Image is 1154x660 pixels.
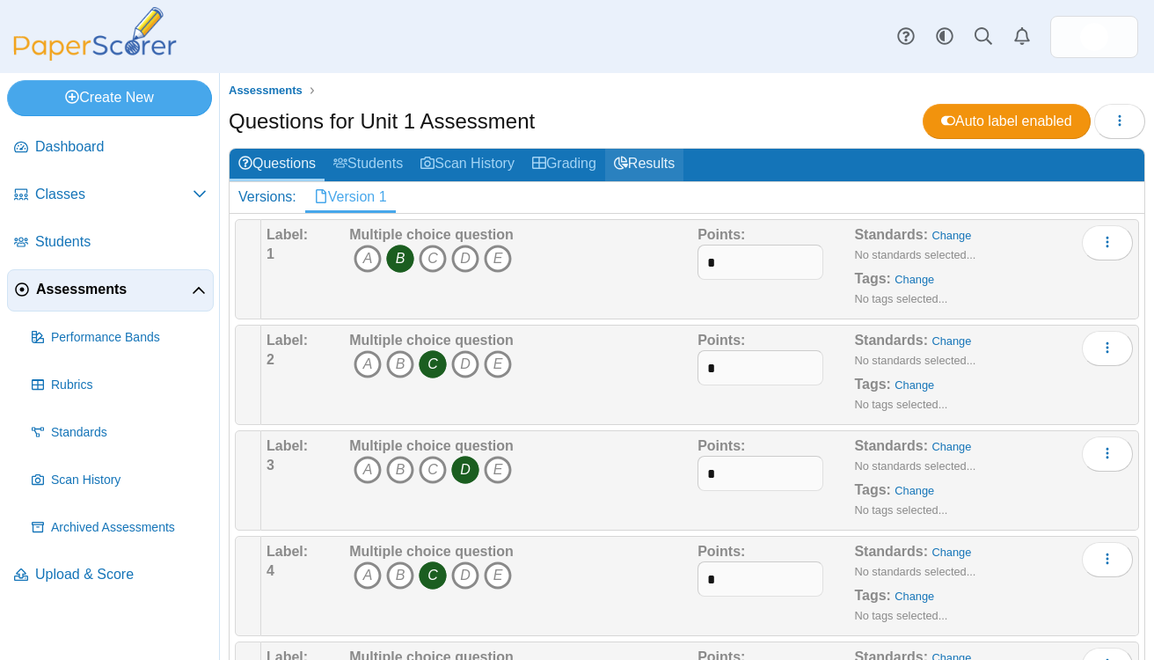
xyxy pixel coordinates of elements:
i: D [451,456,479,484]
b: Multiple choice question [349,544,514,559]
b: Standards: [854,333,928,348]
span: Performance Bands [51,329,207,347]
span: Casey Shaffer [1080,23,1108,51]
span: Rubrics [51,377,207,394]
i: B [386,245,414,273]
a: PaperScorer [7,48,183,63]
button: More options [1082,542,1133,577]
span: Upload & Score [35,565,207,584]
a: Change [895,484,934,497]
a: Standards [25,412,214,454]
img: ps.08Dk8HiHb5BR1L0X [1080,23,1108,51]
i: A [354,350,382,378]
i: C [419,245,447,273]
b: Label: [267,227,308,242]
i: E [484,350,512,378]
span: Archived Assessments [51,519,207,537]
small: No standards selected... [854,459,975,473]
b: 4 [267,563,274,578]
b: Multiple choice question [349,438,514,453]
i: D [451,350,479,378]
i: A [354,245,382,273]
i: B [386,561,414,590]
button: More options [1082,225,1133,260]
b: Points: [698,438,745,453]
a: Questions [230,149,325,181]
i: E [484,245,512,273]
b: Tags: [854,271,890,286]
small: No standards selected... [854,248,975,261]
a: Create New [7,80,212,115]
a: Students [7,222,214,264]
a: Assessments [7,269,214,312]
b: Points: [698,227,745,242]
span: Students [35,232,207,252]
b: Label: [267,333,308,348]
i: B [386,350,414,378]
b: Points: [698,544,745,559]
a: Archived Assessments [25,507,214,549]
small: No standards selected... [854,565,975,578]
span: Classes [35,185,193,204]
a: Scan History [412,149,523,181]
a: Auto label enabled [923,104,1091,139]
span: Assessments [36,280,192,299]
b: Standards: [854,438,928,453]
a: Grading [523,149,605,181]
a: Alerts [1003,18,1041,56]
b: Standards: [854,544,928,559]
b: Multiple choice question [349,333,514,348]
a: Assessments [224,80,307,102]
a: Performance Bands [25,317,214,359]
i: B [386,456,414,484]
a: Change [895,273,934,286]
a: Upload & Score [7,554,214,597]
div: Versions: [230,182,305,212]
a: ps.08Dk8HiHb5BR1L0X [1050,16,1138,58]
i: C [419,456,447,484]
i: D [451,561,479,590]
a: Change [895,378,934,392]
i: C [419,561,447,590]
b: Multiple choice question [349,227,514,242]
a: Change [931,546,971,559]
b: Standards: [854,227,928,242]
i: C [419,350,447,378]
i: A [354,456,382,484]
i: E [484,561,512,590]
b: 2 [267,352,274,367]
small: No standards selected... [854,354,975,367]
h1: Questions for Unit 1 Assessment [229,106,535,136]
b: Points: [698,333,745,348]
a: Change [931,334,971,348]
b: Label: [267,438,308,453]
span: Dashboard [35,137,207,157]
button: More options [1082,331,1133,366]
a: Dashboard [7,127,214,169]
b: 1 [267,246,274,261]
small: No tags selected... [854,609,947,622]
span: Auto label enabled [941,114,1072,128]
a: Change [895,590,934,603]
small: No tags selected... [854,503,947,517]
b: Tags: [854,482,890,497]
span: Scan History [51,472,207,489]
b: Label: [267,544,308,559]
a: Rubrics [25,364,214,407]
a: Version 1 [305,182,396,212]
a: Change [931,229,971,242]
i: D [451,245,479,273]
span: Assessments [229,84,303,97]
small: No tags selected... [854,292,947,305]
a: Change [931,440,971,453]
b: Tags: [854,588,890,603]
a: Scan History [25,459,214,502]
a: Students [325,149,412,181]
b: 3 [267,458,274,473]
small: No tags selected... [854,398,947,411]
b: Tags: [854,377,890,392]
button: More options [1082,436,1133,472]
i: A [354,561,382,590]
a: Classes [7,174,214,216]
i: E [484,456,512,484]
